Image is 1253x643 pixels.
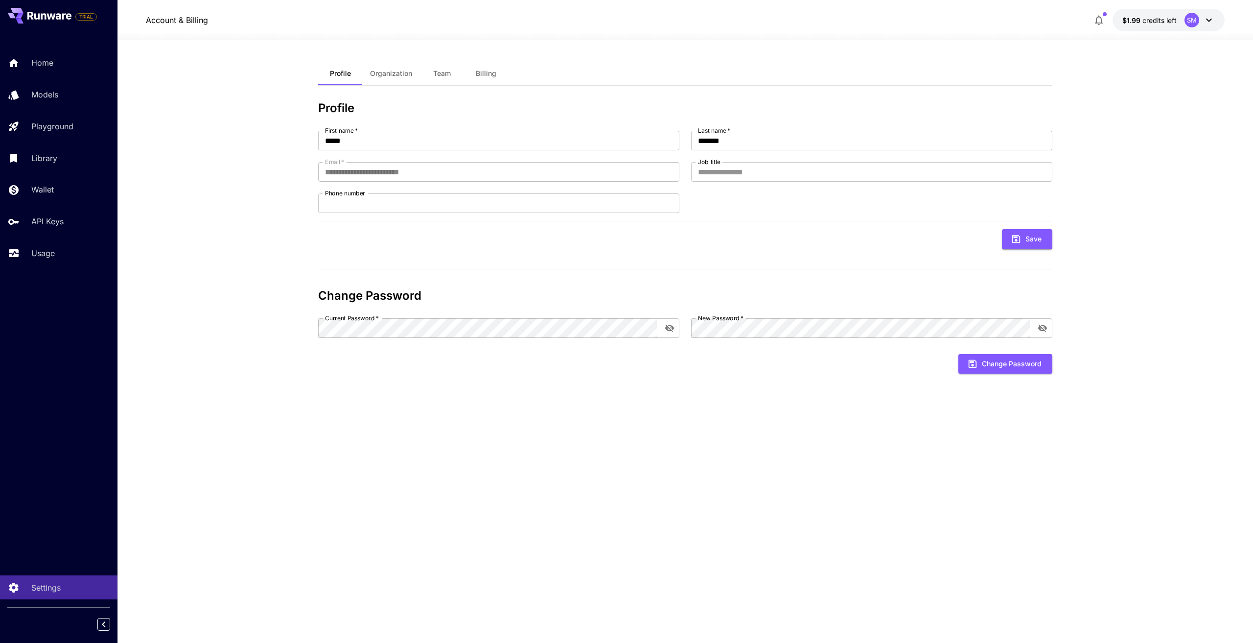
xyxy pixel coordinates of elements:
[1034,319,1051,337] button: toggle password visibility
[146,14,208,26] nav: breadcrumb
[31,120,73,132] p: Playground
[1142,16,1177,24] span: credits left
[146,14,208,26] a: Account & Billing
[1122,16,1142,24] span: $1.99
[1113,9,1225,31] button: $1.9935SM
[370,69,412,78] span: Organization
[325,314,379,322] label: Current Password
[325,189,365,197] label: Phone number
[31,89,58,100] p: Models
[31,215,64,227] p: API Keys
[75,11,97,23] span: Add your payment card to enable full platform functionality.
[698,158,720,166] label: Job title
[1002,229,1052,249] button: Save
[433,69,451,78] span: Team
[76,13,96,21] span: TRIAL
[31,247,55,259] p: Usage
[97,618,110,631] button: Collapse sidebar
[318,289,1052,303] h3: Change Password
[105,616,117,633] div: Collapse sidebar
[31,57,53,69] p: Home
[661,319,678,337] button: toggle password visibility
[31,582,61,594] p: Settings
[31,152,57,164] p: Library
[31,184,54,195] p: Wallet
[330,69,351,78] span: Profile
[698,126,730,135] label: Last name
[318,101,1052,115] h3: Profile
[1184,13,1199,27] div: SM
[1122,15,1177,25] div: $1.9935
[325,158,344,166] label: Email
[698,314,743,322] label: New Password
[958,354,1052,374] button: Change Password
[325,126,358,135] label: First name
[476,69,496,78] span: Billing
